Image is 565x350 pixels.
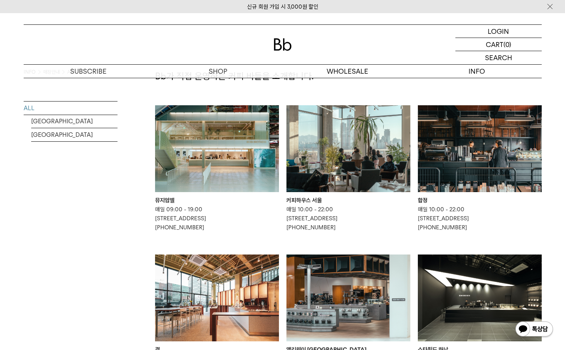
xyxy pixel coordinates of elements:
img: 뮤지엄엘 [155,105,279,192]
img: 카카오톡 채널 1:1 채팅 버튼 [515,321,554,339]
p: WHOLESALE [283,65,412,78]
img: 합정 [418,105,542,192]
img: 앨리웨이 인천 [286,255,410,341]
div: 합정 [418,196,542,205]
img: 커피하우스 서울 [286,105,410,192]
div: 커피하우스 서울 [286,196,410,205]
p: SEARCH [485,51,512,64]
a: ALL [24,102,118,115]
p: LOGIN [488,25,509,38]
img: 로고 [274,38,292,51]
a: SUBSCRIBE [24,65,153,78]
a: 합정 합정 매일 10:00 - 22:00[STREET_ADDRESS][PHONE_NUMBER] [418,105,542,232]
a: SHOP [153,65,283,78]
p: 매일 10:00 - 22:00 [STREET_ADDRESS] [PHONE_NUMBER] [418,205,542,232]
p: 매일 10:00 - 22:00 [STREET_ADDRESS] [PHONE_NUMBER] [286,205,410,232]
p: (0) [503,38,511,51]
a: 신규 회원 가입 시 3,000원 할인 [247,3,318,10]
a: [GEOGRAPHIC_DATA] [31,128,118,141]
img: 결 [155,255,279,341]
img: 스타필드 하남 [418,255,542,341]
a: CART (0) [455,38,542,51]
a: [GEOGRAPHIC_DATA] [31,115,118,128]
div: 뮤지엄엘 [155,196,279,205]
a: 커피하우스 서울 커피하우스 서울 매일 10:00 - 22:00[STREET_ADDRESS][PHONE_NUMBER] [286,105,410,232]
a: LOGIN [455,25,542,38]
p: CART [486,38,503,51]
p: INFO [412,65,542,78]
p: 매일 09:00 - 19:00 [STREET_ADDRESS] [PHONE_NUMBER] [155,205,279,232]
a: 뮤지엄엘 뮤지엄엘 매일 09:00 - 19:00[STREET_ADDRESS][PHONE_NUMBER] [155,105,279,232]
